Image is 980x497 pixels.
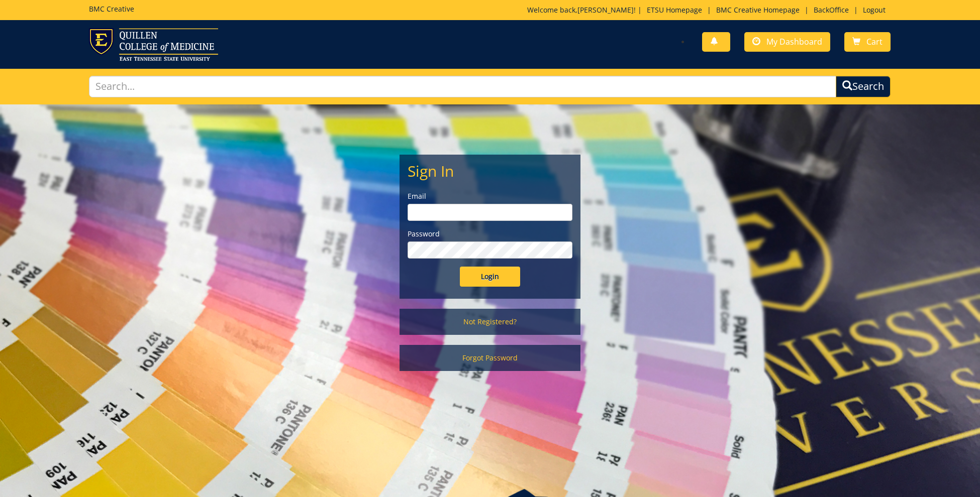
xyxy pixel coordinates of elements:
h2: Sign In [408,163,572,179]
a: BackOffice [809,5,854,15]
a: BMC Creative Homepage [711,5,805,15]
label: Password [408,229,572,239]
p: Welcome back, ! | | | | [527,5,891,15]
img: ETSU logo [89,28,218,61]
span: My Dashboard [766,36,822,47]
a: [PERSON_NAME] [577,5,634,15]
span: Cart [866,36,883,47]
a: My Dashboard [744,32,830,52]
a: Not Registered? [400,309,580,335]
a: ETSU Homepage [642,5,707,15]
a: Forgot Password [400,345,580,371]
label: Email [408,191,572,201]
a: Cart [844,32,891,52]
a: Logout [858,5,891,15]
input: Search... [89,76,836,97]
input: Login [460,267,520,287]
h5: BMC Creative [89,5,134,13]
button: Search [836,76,891,97]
